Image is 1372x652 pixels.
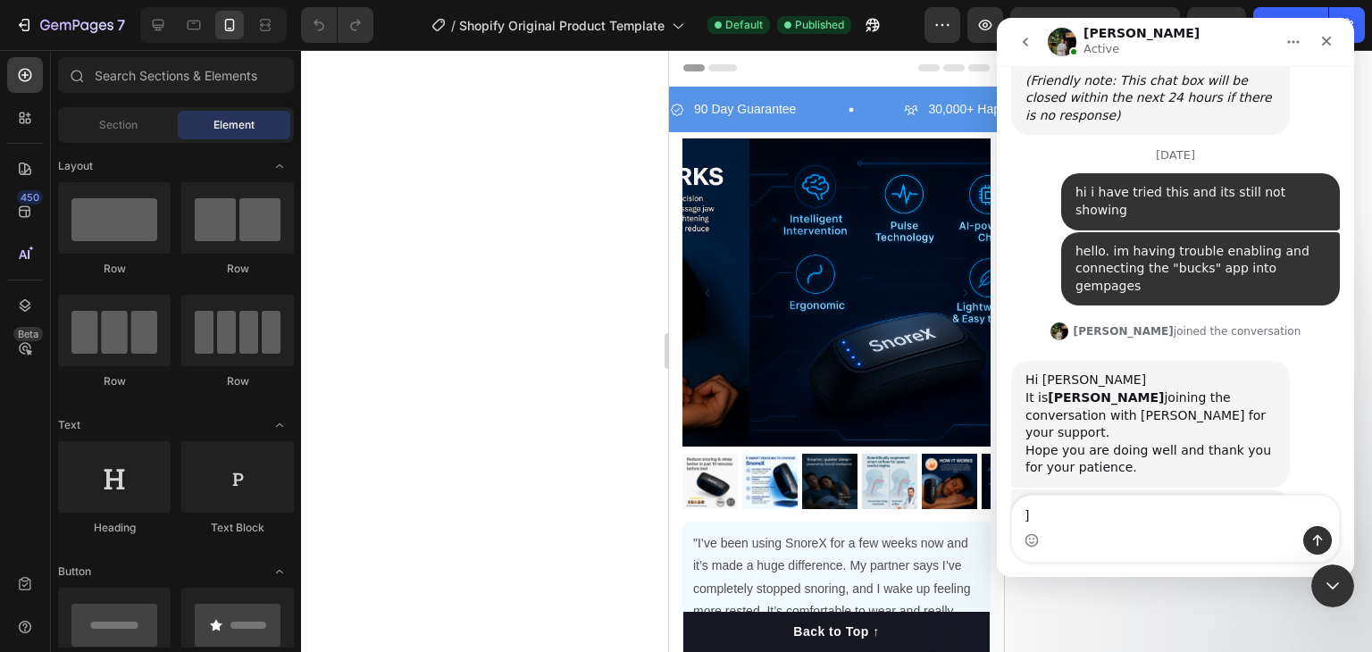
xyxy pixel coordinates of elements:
div: Please allow me some time to review your issue with the Bucks app not displaying on live page. [14,472,293,546]
button: Send a message… [306,508,335,537]
iframe: Design area [669,50,1004,652]
div: Row [58,373,171,389]
button: Save [1187,7,1246,43]
div: Jeremy says… [14,472,343,578]
span: Default [725,17,763,33]
button: Publish [1253,7,1328,43]
span: Section [99,117,138,133]
div: Publish [1268,16,1313,35]
span: Toggle open [265,557,294,586]
span: Element [213,117,255,133]
span: Published [795,17,844,33]
div: Row [181,373,294,389]
button: 7 [7,7,133,43]
span: Toggle open [265,152,294,180]
iframe: Intercom live chat [1311,564,1354,607]
span: Shopify Original Product Template [459,16,665,35]
textarea: Message… [15,478,342,508]
div: Heading [58,520,171,536]
div: Beta [13,327,43,341]
p: 7 [117,14,125,36]
p: 30,000+ Happy Customers [259,48,408,71]
span: Button [58,564,91,580]
div: Row [181,261,294,277]
div: Back to Top ↑ [124,573,210,591]
div: Text Block [181,520,294,536]
button: Emoji picker [28,515,42,530]
button: Carousel Back Arrow [28,232,49,254]
span: Text [58,417,80,433]
div: Undo/Redo [301,7,373,43]
div: Row [58,261,171,277]
span: Toggle open [265,411,294,439]
button: Back to Top ↑ [14,562,321,602]
button: Assigned Products [1010,7,1180,43]
div: 450 [17,190,43,205]
span: Layout [58,158,93,174]
button: Carousel Next Arrow [286,232,307,254]
iframe: Intercom live chat [997,18,1354,577]
span: / [451,16,456,35]
input: Search Sections & Elements [58,57,294,93]
span: Assigned Products [1025,16,1140,35]
p: "I’ve been using SnoreX for a few weeks now and it’s made a huge difference. My partner says I’ve... [24,482,311,595]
